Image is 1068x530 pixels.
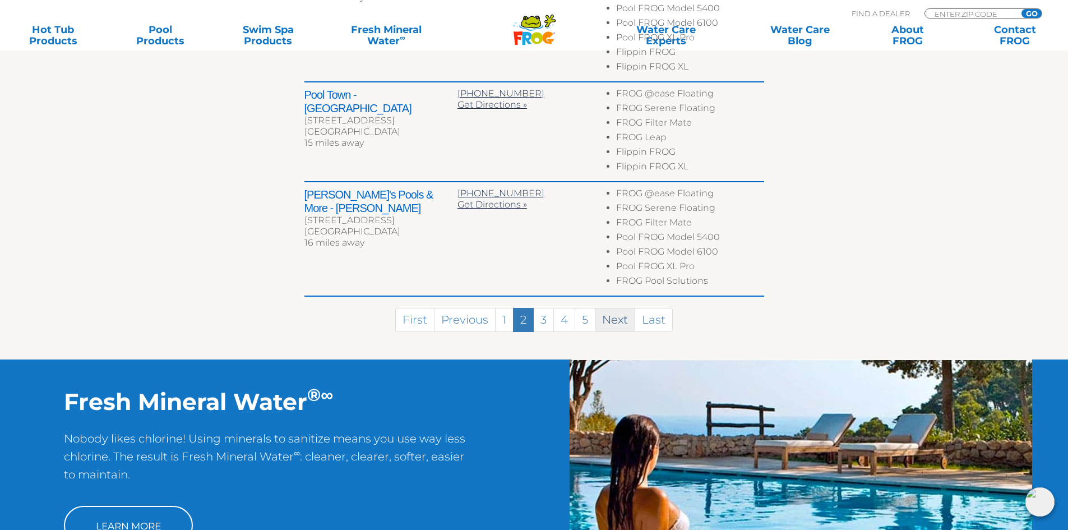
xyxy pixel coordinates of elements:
[304,115,457,126] div: [STREET_ADDRESS]
[119,24,202,47] a: PoolProducts
[321,384,333,405] sup: ∞
[616,117,764,132] li: FROG Filter Mate
[616,275,764,290] li: FROG Pool Solutions
[304,237,364,248] span: 16 miles away
[304,188,457,215] h2: [PERSON_NAME]'s Pools & More - [PERSON_NAME]
[595,308,635,332] a: Next
[635,308,673,332] a: Last
[304,126,457,137] div: [GEOGRAPHIC_DATA]
[457,99,527,110] a: Get Directions »
[1025,487,1055,517] img: openIcon
[616,47,764,61] li: Flippin FROG
[226,24,310,47] a: Swim SpaProducts
[495,308,514,332] a: 1
[616,232,764,246] li: Pool FROG Model 5400
[616,32,764,47] li: Pool FROG XL Pro
[457,188,544,199] a: [PHONE_NUMBER]
[64,430,470,495] p: Nobody likes chlorine! Using minerals to sanitize means you use way less chlorine. The result is ...
[304,226,457,237] div: [GEOGRAPHIC_DATA]
[616,17,764,32] li: Pool FROG Model 6100
[304,137,364,148] span: 15 miles away
[294,448,300,458] sup: ∞
[457,88,544,99] a: [PHONE_NUMBER]
[304,88,457,115] h2: Pool Town - [GEOGRAPHIC_DATA]
[616,261,764,275] li: Pool FROG XL Pro
[852,8,910,19] p: Find A Dealer
[933,9,1009,19] input: Zip Code Form
[533,308,554,332] a: 3
[616,161,764,176] li: Flippin FROG XL
[304,215,457,226] div: [STREET_ADDRESS]
[616,202,764,217] li: FROG Serene Floating
[553,308,575,332] a: 4
[616,3,764,17] li: Pool FROG Model 5400
[307,384,321,405] sup: ®
[616,246,764,261] li: Pool FROG Model 6100
[866,24,949,47] a: AboutFROG
[758,24,842,47] a: Water CareBlog
[395,308,434,332] a: First
[616,88,764,103] li: FROG @ease Floating
[64,388,470,416] h2: Fresh Mineral Water
[434,308,496,332] a: Previous
[616,103,764,117] li: FROG Serene Floating
[513,308,534,332] a: 2
[1021,9,1042,18] input: GO
[575,308,595,332] a: 5
[616,61,764,76] li: Flippin FROG XL
[616,217,764,232] li: FROG Filter Mate
[973,24,1057,47] a: ContactFROG
[457,199,527,210] a: Get Directions »
[616,188,764,202] li: FROG @ease Floating
[11,24,95,47] a: Hot TubProducts
[616,132,764,146] li: FROG Leap
[616,146,764,161] li: Flippin FROG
